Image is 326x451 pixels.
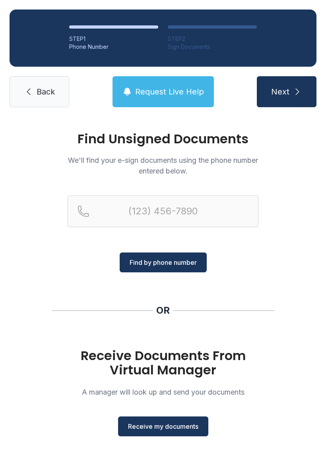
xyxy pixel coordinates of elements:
[68,387,258,397] p: A manager will look up and send your documents
[68,133,258,145] h1: Find Unsigned Documents
[271,86,289,97] span: Next
[37,86,55,97] span: Back
[135,86,204,97] span: Request Live Help
[68,195,258,227] input: Reservation phone number
[68,155,258,176] p: We'll find your e-sign documents using the phone number entered below.
[69,43,158,51] div: Phone Number
[130,258,197,267] span: Find by phone number
[69,35,158,43] div: STEP 1
[156,304,170,317] div: OR
[168,35,257,43] div: STEP 2
[168,43,257,51] div: Sign Documents
[68,349,258,377] h1: Receive Documents From Virtual Manager
[128,422,198,431] span: Receive my documents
